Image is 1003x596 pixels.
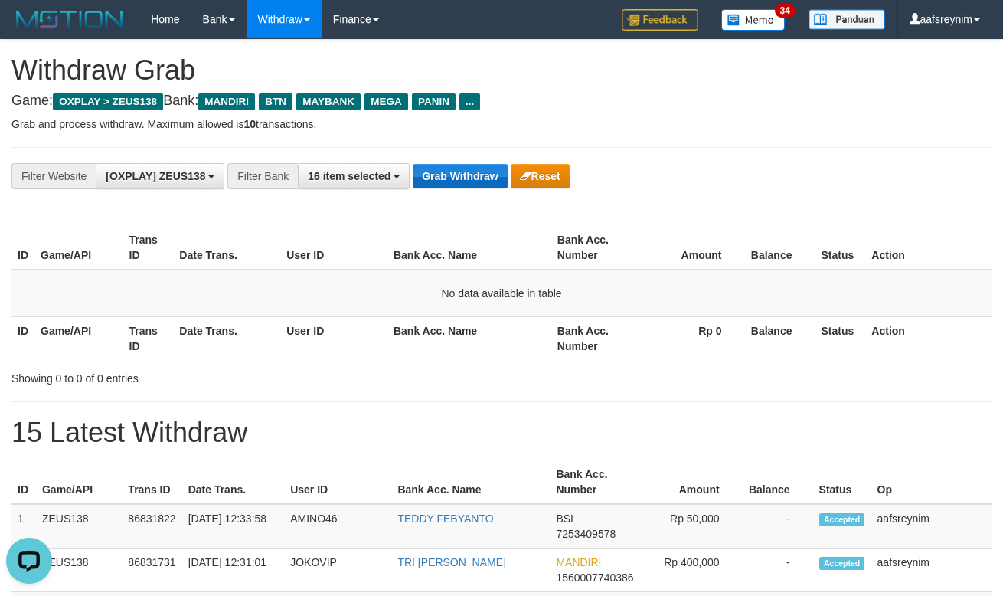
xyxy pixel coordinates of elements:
th: ID [11,460,36,504]
span: [OXPLAY] ZEUS138 [106,170,205,182]
span: Copy 7253409578 to clipboard [556,528,616,540]
p: Grab and process withdraw. Maximum allowed is transactions. [11,116,992,132]
div: Showing 0 to 0 of 0 entries [11,365,407,386]
th: Trans ID [123,226,174,270]
td: JOKOVIP [284,549,391,592]
img: panduan.png [809,9,885,30]
strong: 10 [243,118,256,130]
span: BTN [259,93,292,110]
span: 16 item selected [308,170,390,182]
td: Rp 50,000 [640,504,743,549]
h1: 15 Latest Withdraw [11,418,992,448]
th: Op [871,460,992,504]
th: Action [865,316,992,360]
td: [DATE] 12:31:01 [182,549,285,592]
th: Amount [639,226,744,270]
span: OXPLAY > ZEUS138 [53,93,163,110]
img: Feedback.jpg [622,9,698,31]
th: Trans ID [123,316,174,360]
th: Date Trans. [182,460,285,504]
th: Bank Acc. Name [387,226,551,270]
th: User ID [280,226,387,270]
td: No data available in table [11,270,992,317]
th: Trans ID [122,460,181,504]
span: 34 [775,4,796,18]
span: MEGA [364,93,408,110]
button: Open LiveChat chat widget [6,6,52,52]
span: Copy 1560007740386 to clipboard [556,571,633,584]
th: Date Trans. [173,316,280,360]
span: Accepted [819,557,865,570]
th: Status [815,316,865,360]
span: MANDIRI [556,556,601,568]
th: Balance [744,226,815,270]
td: aafsreynim [871,504,992,549]
td: 86831822 [122,504,181,549]
button: 16 item selected [298,163,410,189]
td: aafsreynim [871,549,992,592]
th: Action [865,226,992,270]
th: Rp 0 [639,316,744,360]
th: Bank Acc. Name [387,316,551,360]
th: Game/API [34,226,123,270]
td: 1 [11,504,36,549]
span: MAYBANK [296,93,361,110]
th: User ID [280,316,387,360]
span: ... [459,93,480,110]
a: TRI [PERSON_NAME] [397,556,506,568]
button: Reset [511,164,570,188]
th: ID [11,226,34,270]
td: ZEUS138 [36,549,122,592]
th: Game/API [34,316,123,360]
div: Filter Website [11,163,96,189]
td: - [743,549,813,592]
td: Rp 400,000 [640,549,743,592]
th: ID [11,316,34,360]
h4: Game: Bank: [11,93,992,109]
h1: Withdraw Grab [11,55,992,86]
div: Filter Bank [227,163,298,189]
th: Date Trans. [173,226,280,270]
th: Status [815,226,865,270]
td: ZEUS138 [36,504,122,549]
th: Status [813,460,871,504]
th: Amount [640,460,743,504]
th: Bank Acc. Number [551,316,639,360]
th: Balance [744,316,815,360]
td: [DATE] 12:33:58 [182,504,285,549]
th: Bank Acc. Name [391,460,550,504]
img: MOTION_logo.png [11,8,128,31]
th: Bank Acc. Number [550,460,639,504]
a: TEDDY FEBYANTO [397,512,493,525]
td: AMINO46 [284,504,391,549]
img: Button%20Memo.svg [721,9,786,31]
td: 86831731 [122,549,181,592]
td: - [743,504,813,549]
span: PANIN [412,93,456,110]
th: User ID [284,460,391,504]
span: MANDIRI [198,93,255,110]
th: Bank Acc. Number [551,226,639,270]
span: Accepted [819,513,865,526]
span: BSI [556,512,573,525]
th: Game/API [36,460,122,504]
button: Grab Withdraw [413,164,507,188]
th: Balance [743,460,813,504]
button: [OXPLAY] ZEUS138 [96,163,224,189]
